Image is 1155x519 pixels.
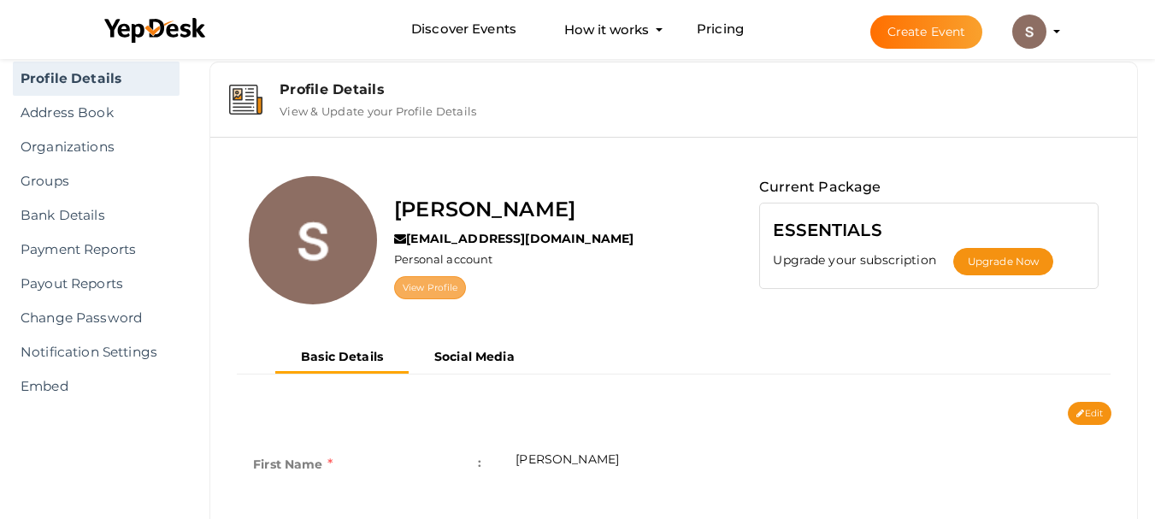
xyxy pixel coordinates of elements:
label: [PERSON_NAME] [394,193,575,226]
a: Organizations [13,130,180,164]
button: Social Media [409,343,540,371]
img: website_grey.svg [27,44,41,58]
a: Groups [13,164,180,198]
span: : [478,451,481,475]
img: ACg8ocJYSwvqa88GZ2y7M3sZ9vVGi1OptNwsaPGj-q5NptqW_pHA0g=s100 [249,176,377,304]
label: First Name [253,451,333,478]
a: View Profile [394,276,466,299]
button: How it works [559,14,654,45]
div: Domain: [DOMAIN_NAME] [44,44,188,58]
img: logo_orange.svg [27,27,41,41]
a: Payout Reports [13,267,180,301]
div: Profile Details [280,81,1118,97]
label: Upgrade your subscription [773,251,953,268]
a: Profile Details [13,62,180,96]
button: Basic Details [275,343,409,374]
label: Current Package [759,176,881,198]
a: Change Password [13,301,180,335]
a: Pricing [697,14,744,45]
button: Create Event [870,15,983,49]
label: [EMAIL_ADDRESS][DOMAIN_NAME] [394,230,633,247]
a: Discover Events [411,14,516,45]
a: Payment Reports [13,233,180,267]
div: Keywords by Traffic [189,101,288,112]
img: event-details.svg [229,85,262,115]
img: tab_domain_overview_orange.svg [46,99,60,113]
img: tab_keywords_by_traffic_grey.svg [170,99,184,113]
label: ESSENTIALS [773,216,881,244]
a: Notification Settings [13,335,180,369]
b: Social Media [434,349,515,364]
div: Domain Overview [65,101,153,112]
img: ACg8ocJYSwvqa88GZ2y7M3sZ9vVGi1OptNwsaPGj-q5NptqW_pHA0g=s100 [1012,15,1046,49]
a: Profile Details View & Update your Profile Details [219,105,1128,121]
a: Bank Details [13,198,180,233]
label: View & Update your Profile Details [280,97,476,118]
button: Edit [1068,402,1111,425]
div: v 4.0.24 [48,27,84,41]
button: Upgrade Now [953,248,1053,275]
a: Embed [13,369,180,404]
td: [PERSON_NAME] [498,433,1111,499]
b: Basic Details [301,349,383,364]
label: Personal account [394,251,492,268]
a: Address Book [13,96,180,130]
